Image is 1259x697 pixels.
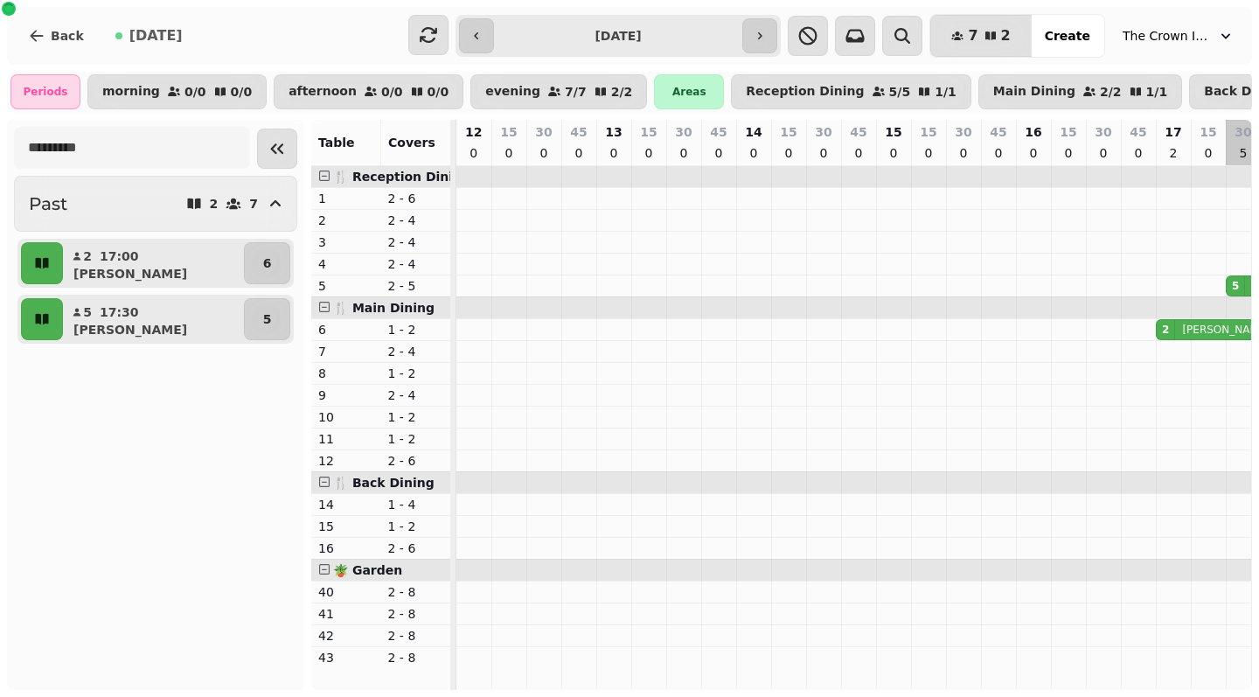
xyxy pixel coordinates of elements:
[1095,123,1111,141] p: 30
[968,29,977,43] span: 7
[654,74,724,109] div: Areas
[318,496,374,513] p: 14
[318,136,355,150] span: Table
[388,255,444,273] p: 2 - 4
[82,303,93,321] p: 5
[677,144,691,162] p: 0
[184,86,206,98] p: 0 / 0
[14,15,98,57] button: Back
[485,85,540,99] p: evening
[572,144,586,162] p: 0
[388,277,444,295] p: 2 - 5
[318,605,374,623] p: 41
[991,144,1005,162] p: 0
[887,144,901,162] p: 0
[388,583,444,601] p: 2 - 8
[956,144,970,162] p: 0
[263,310,272,328] p: 5
[129,29,183,43] span: [DATE]
[318,518,374,535] p: 15
[955,123,971,141] p: 30
[611,86,633,98] p: 2 / 2
[388,430,444,448] p: 1 - 2
[675,123,692,141] p: 30
[978,74,1182,109] button: Main Dining2/21/1
[388,365,444,382] p: 1 - 2
[1236,144,1250,162] p: 5
[1100,86,1122,98] p: 2 / 2
[318,387,374,404] p: 9
[318,190,374,207] p: 1
[51,30,84,42] span: Back
[1232,279,1239,293] div: 5
[82,247,93,265] p: 2
[607,144,621,162] p: 0
[1060,123,1076,141] p: 15
[1235,123,1251,141] p: 30
[318,627,374,645] p: 42
[73,265,187,282] p: [PERSON_NAME]
[100,247,139,265] p: 17:00
[244,242,290,284] button: 6
[257,129,297,169] button: Collapse sidebar
[920,123,936,141] p: 15
[318,233,374,251] p: 3
[388,605,444,623] p: 2 - 8
[388,496,444,513] p: 1 - 4
[467,144,481,162] p: 0
[465,123,482,141] p: 12
[274,74,463,109] button: afternoon0/00/0
[318,583,374,601] p: 40
[1131,144,1145,162] p: 0
[333,301,435,315] span: 🍴 Main Dining
[318,408,374,426] p: 10
[885,123,901,141] p: 15
[388,408,444,426] p: 1 - 2
[210,198,219,210] p: 2
[318,540,374,557] p: 16
[470,74,647,109] button: evening7/72/2
[101,15,197,57] button: [DATE]
[815,123,831,141] p: 30
[745,123,762,141] p: 14
[782,144,796,162] p: 0
[1001,29,1011,43] span: 2
[318,343,374,360] p: 7
[388,190,444,207] p: 2 - 6
[318,452,374,470] p: 12
[570,123,587,141] p: 45
[388,649,444,666] p: 2 - 8
[502,144,516,162] p: 0
[780,123,796,141] p: 15
[850,123,866,141] p: 45
[318,277,374,295] p: 5
[1130,123,1146,141] p: 45
[318,212,374,229] p: 2
[249,198,258,210] p: 7
[930,15,1031,57] button: 72
[731,74,970,109] button: Reception Dining5/51/1
[990,123,1006,141] p: 45
[1146,86,1168,98] p: 1 / 1
[642,144,656,162] p: 0
[712,144,726,162] p: 0
[1025,123,1041,141] p: 16
[333,170,470,184] span: 🍴 Reception Dining
[388,387,444,404] p: 2 - 4
[1031,15,1104,57] button: Create
[889,86,911,98] p: 5 / 5
[29,192,67,216] h2: Past
[318,365,374,382] p: 8
[500,123,517,141] p: 15
[1166,144,1180,162] p: 2
[388,233,444,251] p: 2 - 4
[66,242,240,284] button: 217:00[PERSON_NAME]
[388,343,444,360] p: 2 - 4
[993,85,1075,99] p: Main Dining
[263,254,272,272] p: 6
[388,518,444,535] p: 1 - 2
[73,321,187,338] p: [PERSON_NAME]
[388,627,444,645] p: 2 - 8
[231,86,253,98] p: 0 / 0
[428,86,449,98] p: 0 / 0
